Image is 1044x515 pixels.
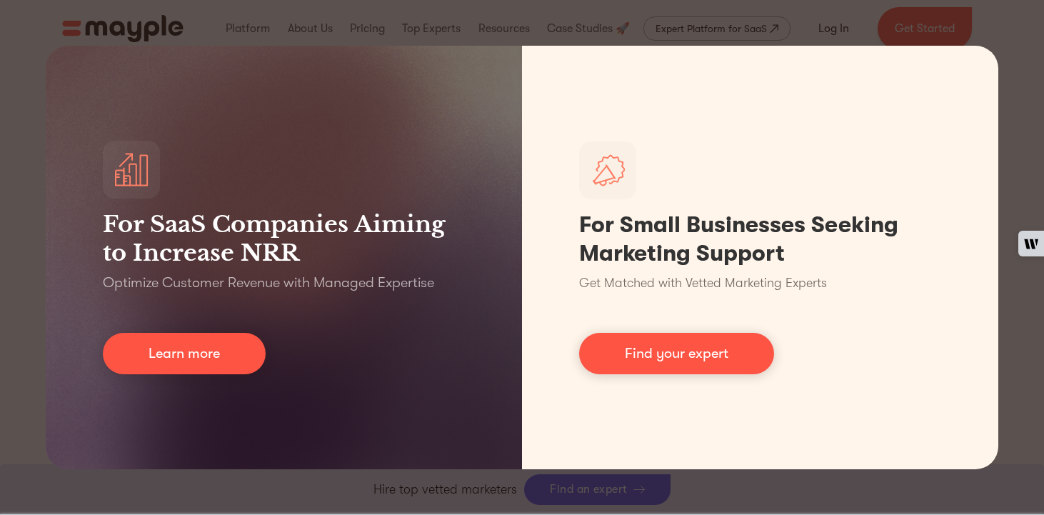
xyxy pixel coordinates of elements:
p: Optimize Customer Revenue with Managed Expertise [103,273,434,293]
h1: For Small Businesses Seeking Marketing Support [579,211,941,268]
p: Get Matched with Vetted Marketing Experts [579,274,827,293]
h3: For SaaS Companies Aiming to Increase NRR [103,210,465,267]
a: Learn more [103,333,266,374]
a: Find your expert [579,333,774,374]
